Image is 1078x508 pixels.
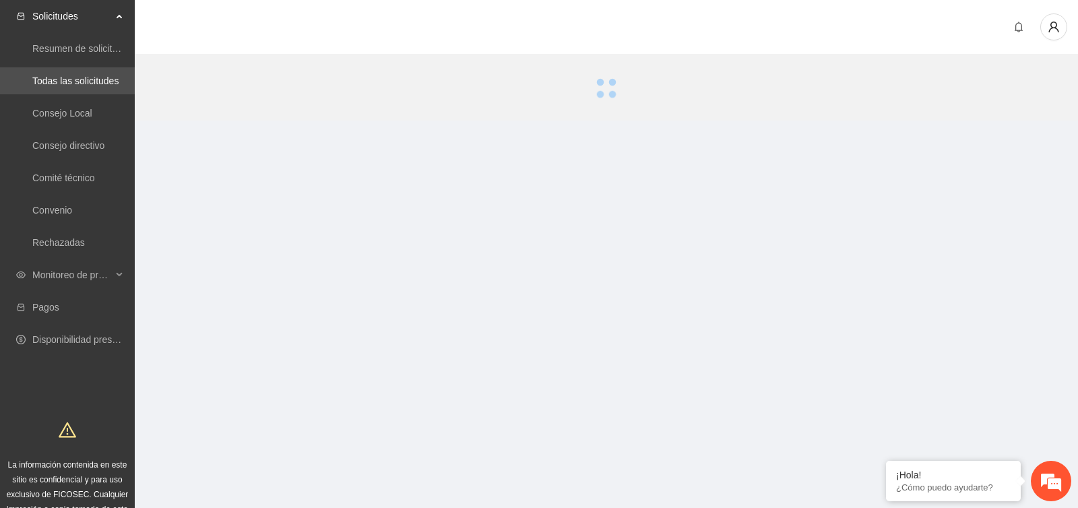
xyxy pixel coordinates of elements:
[32,75,119,86] a: Todas las solicitudes
[896,482,1011,493] p: ¿Cómo puedo ayudarte?
[1009,22,1029,32] span: bell
[32,108,92,119] a: Consejo Local
[32,302,59,313] a: Pagos
[16,270,26,280] span: eye
[1008,16,1029,38] button: bell
[32,140,104,151] a: Consejo directivo
[896,470,1011,480] div: ¡Hola!
[32,3,112,30] span: Solicitudes
[32,172,95,183] a: Comité técnico
[32,205,72,216] a: Convenio
[32,334,148,345] a: Disponibilidad presupuestal
[32,43,184,54] a: Resumen de solicitudes por aprobar
[32,261,112,288] span: Monitoreo de proyectos
[32,237,85,248] a: Rechazadas
[59,421,76,439] span: warning
[1040,13,1067,40] button: user
[16,11,26,21] span: inbox
[1041,21,1067,33] span: user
